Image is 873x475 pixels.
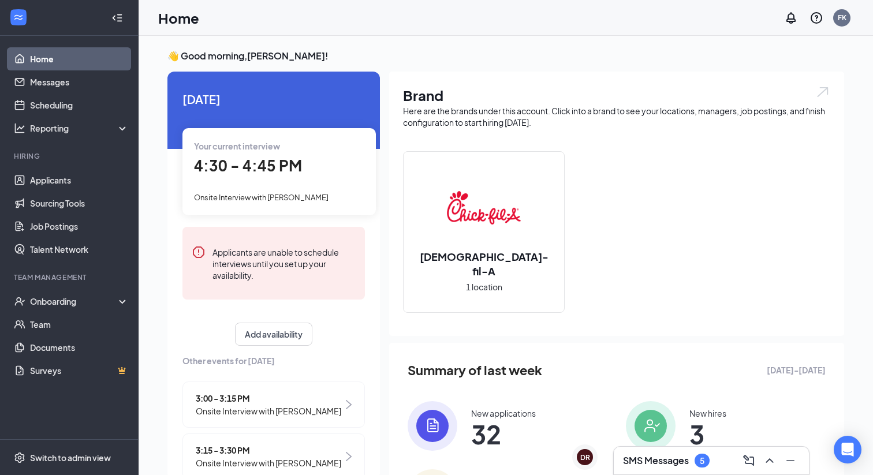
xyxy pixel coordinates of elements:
div: Here are the brands under this account. Click into a brand to see your locations, managers, job p... [403,105,830,128]
a: Scheduling [30,93,129,117]
div: New hires [689,407,726,419]
img: Chick-fil-A [447,171,521,245]
svg: Minimize [784,454,797,467]
svg: Analysis [14,122,25,134]
img: icon [408,401,457,451]
svg: QuestionInfo [809,11,823,25]
a: Applicants [30,169,129,192]
svg: Collapse [111,12,123,24]
div: Onboarding [30,296,119,307]
span: 3 [689,424,726,444]
div: 5 [700,456,704,466]
button: ComposeMessage [740,451,758,470]
span: 4:30 - 4:45 PM [194,156,302,175]
a: Home [30,47,129,70]
div: Reporting [30,122,129,134]
h1: Brand [403,85,830,105]
a: Documents [30,336,129,359]
div: Applicants are unable to schedule interviews until you set up your availability. [212,245,356,281]
div: Switch to admin view [30,452,111,463]
span: [DATE] [182,90,365,108]
div: Open Intercom Messenger [834,436,861,463]
div: FK [838,13,846,23]
img: open.6027fd2a22e1237b5b06.svg [815,85,830,99]
svg: Error [192,245,206,259]
span: 3:15 - 3:30 PM [196,444,341,457]
button: ChevronUp [760,451,779,470]
button: Minimize [781,451,800,470]
div: New applications [471,407,536,419]
span: Your current interview [194,141,280,151]
span: 32 [471,424,536,444]
span: Other events for [DATE] [182,354,365,367]
a: Talent Network [30,238,129,261]
svg: Settings [14,452,25,463]
a: Messages [30,70,129,93]
div: Team Management [14,272,126,282]
h2: [DEMOGRAPHIC_DATA]-fil-A [404,249,564,278]
span: Onsite Interview with [PERSON_NAME] [194,193,329,202]
div: DR [580,452,590,462]
svg: UserCheck [14,296,25,307]
h1: Home [158,8,199,28]
svg: Notifications [784,11,798,25]
span: Onsite Interview with [PERSON_NAME] [196,405,341,417]
span: 1 location [466,280,502,293]
a: Sourcing Tools [30,192,129,215]
span: Onsite Interview with [PERSON_NAME] [196,457,341,469]
span: Summary of last week [408,360,542,380]
a: Team [30,313,129,336]
h3: 👋 Good morning, [PERSON_NAME] ! [167,50,844,62]
span: [DATE] - [DATE] [767,364,826,376]
a: SurveysCrown [30,359,129,382]
a: Job Postings [30,215,129,238]
svg: WorkstreamLogo [13,12,24,23]
div: Hiring [14,151,126,161]
svg: ComposeMessage [742,454,756,467]
span: 3:00 - 3:15 PM [196,392,341,405]
svg: ChevronUp [763,454,777,467]
img: icon [626,401,676,451]
button: Add availability [235,323,312,346]
h3: SMS Messages [623,454,689,467]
